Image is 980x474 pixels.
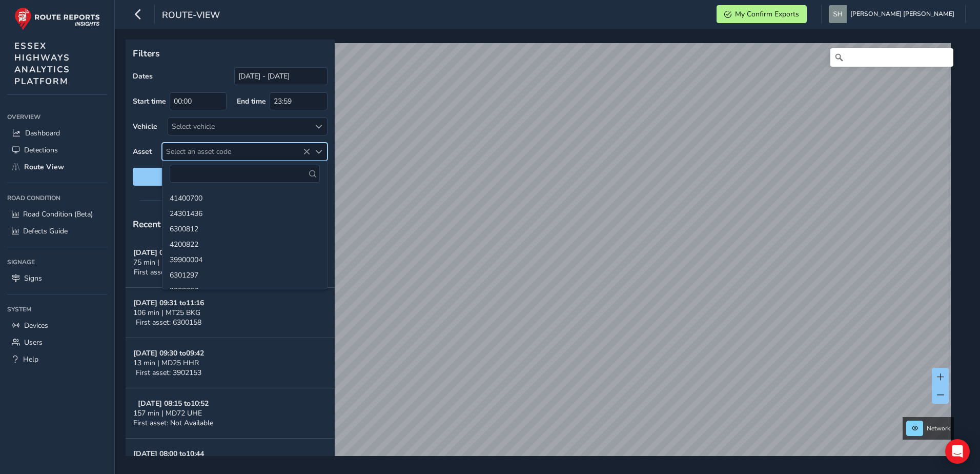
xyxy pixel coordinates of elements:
img: diamond-layout [829,5,847,23]
a: Users [7,334,107,351]
button: [PERSON_NAME] [PERSON_NAME] [829,5,958,23]
span: Users [24,338,43,347]
strong: [DATE] 09:58 to 11:12 [133,248,204,258]
strong: [DATE] 08:00 to 10:44 [133,449,204,459]
span: 13 min | MD25 HHR [133,358,199,368]
li: 39900004 [162,251,327,267]
span: Defects Guide [23,226,68,236]
button: [DATE] 09:30 to09:4213 min | MD25 HHRFirst asset: 3902153 [126,338,335,388]
canvas: Map [129,43,951,468]
span: 75 min | MW73 YMY [133,258,200,267]
button: [DATE] 08:15 to10:52157 min | MD72 UHEFirst asset: Not Available [126,388,335,439]
span: Reset filters [140,172,320,182]
span: Detections [24,145,58,155]
label: End time [237,96,266,106]
button: Reset filters [133,168,328,186]
strong: [DATE] 09:30 to 09:42 [133,348,204,358]
a: Devices [7,317,107,334]
span: Signs [24,273,42,283]
li: 41400700 [162,190,327,205]
span: Route View [24,162,64,172]
button: My Confirm Exports [717,5,807,23]
a: Signs [7,270,107,287]
span: Select an asset code [162,143,310,160]
span: 157 min | MD72 UHE [133,408,202,418]
span: First asset: 6300158 [136,318,201,327]
a: Dashboard [7,125,107,142]
button: [DATE] 09:31 to11:16106 min | MT25 BKGFirst asset: 6300158 [126,288,335,338]
div: Select vehicle [168,118,310,135]
span: Network [927,424,950,432]
span: Road Condition (Beta) [23,209,93,219]
span: ESSEX HIGHWAYS ANALYTICS PLATFORM [14,40,70,87]
span: First asset: 3902153 [136,368,201,378]
input: Search [830,48,953,67]
span: First asset: Not Available [133,418,213,428]
button: [DATE] 09:58 to11:1275 min | MW73 YMYFirst asset: 39902169 [126,238,335,288]
img: rr logo [14,7,100,30]
span: Help [23,354,38,364]
li: 24301436 [162,205,327,221]
a: Detections [7,142,107,159]
li: 6301297 [162,267,327,282]
label: Asset [133,147,152,156]
label: Vehicle [133,122,157,131]
span: First asset: 39902169 [134,267,203,277]
span: Devices [24,321,48,330]
li: 2002397 [162,282,327,298]
span: [PERSON_NAME] [PERSON_NAME] [850,5,954,23]
div: Overview [7,109,107,125]
div: Signage [7,254,107,270]
span: 106 min | MT25 BKG [133,308,200,318]
strong: [DATE] 09:31 to 11:16 [133,298,204,308]
label: Start time [133,96,166,106]
span: route-view [162,9,220,23]
a: Route View [7,159,107,175]
span: Recent trips [133,218,183,230]
label: Dates [133,71,153,81]
div: Select an asset code [310,143,327,160]
li: 6300812 [162,221,327,236]
a: Road Condition (Beta) [7,206,107,223]
a: Help [7,351,107,368]
span: My Confirm Exports [735,9,799,19]
a: Defects Guide [7,223,107,240]
p: Filters [133,47,328,60]
div: Road Condition [7,190,107,206]
div: System [7,302,107,317]
li: 4200822 [162,236,327,251]
span: Dashboard [25,128,60,138]
div: Open Intercom Messenger [945,439,970,464]
strong: [DATE] 08:15 to 10:52 [138,399,209,408]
